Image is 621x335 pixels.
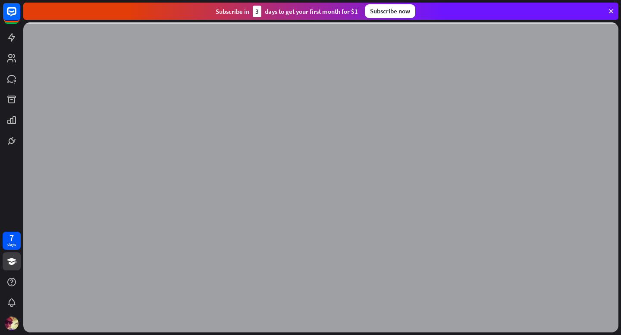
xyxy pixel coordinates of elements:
[9,234,14,242] div: 7
[253,6,261,17] div: 3
[7,242,16,248] div: days
[3,232,21,250] a: 7 days
[216,6,358,17] div: Subscribe in days to get your first month for $1
[365,4,415,18] div: Subscribe now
